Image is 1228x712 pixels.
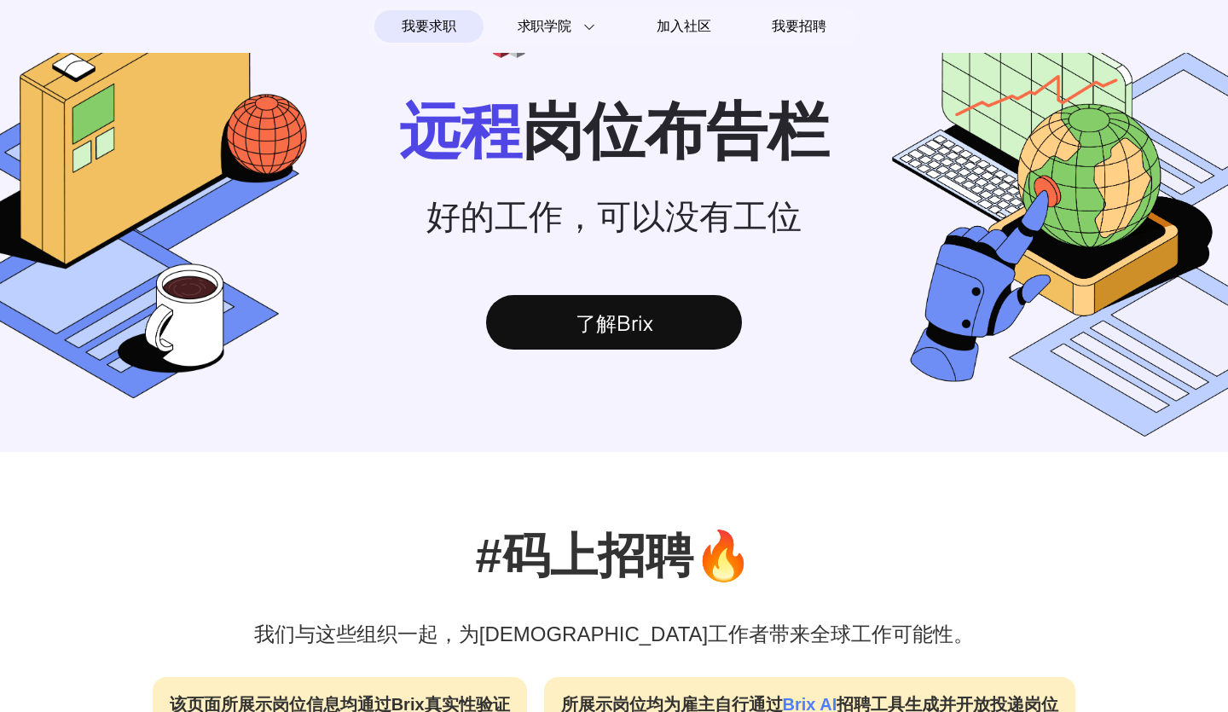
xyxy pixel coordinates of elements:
[399,97,522,165] span: 远程
[657,13,710,40] span: 加入社区
[402,13,455,40] span: 我要求职
[518,16,571,37] span: 求职学院
[486,295,742,350] div: 了解Brix
[772,16,825,37] span: 我要招聘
